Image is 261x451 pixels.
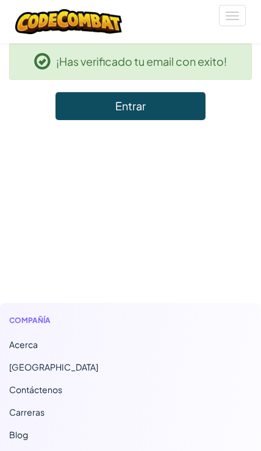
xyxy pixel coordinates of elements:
span: Contáctenos [9,384,62,395]
img: CodeCombat logo [15,9,122,34]
a: Carreras [9,407,45,417]
a: Blog [9,429,28,440]
a: Entrar [55,92,206,120]
a: Acerca [9,339,38,350]
span: ¡Has verificado tu email con exito! [56,52,227,70]
h1: Compañía [9,315,252,326]
a: [GEOGRAPHIC_DATA] [9,361,98,372]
